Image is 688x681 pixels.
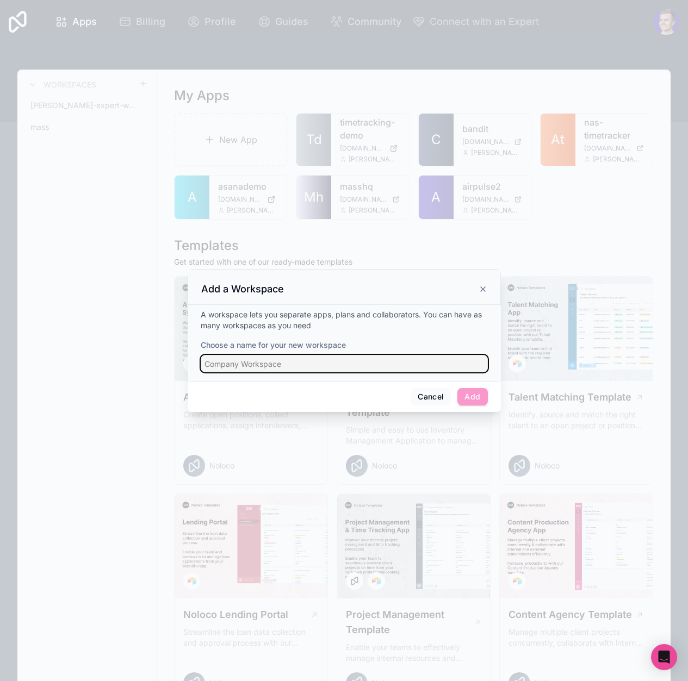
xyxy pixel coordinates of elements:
[201,355,488,372] input: Company Workspace
[411,388,451,405] button: Cancel
[201,283,284,296] h3: Add a Workspace
[201,309,488,331] p: A workspace lets you separate apps, plans and collaborators. You can have as many workspaces as y...
[651,644,677,670] div: Open Intercom Messenger
[201,340,346,351] label: Choose a name for your new workspace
